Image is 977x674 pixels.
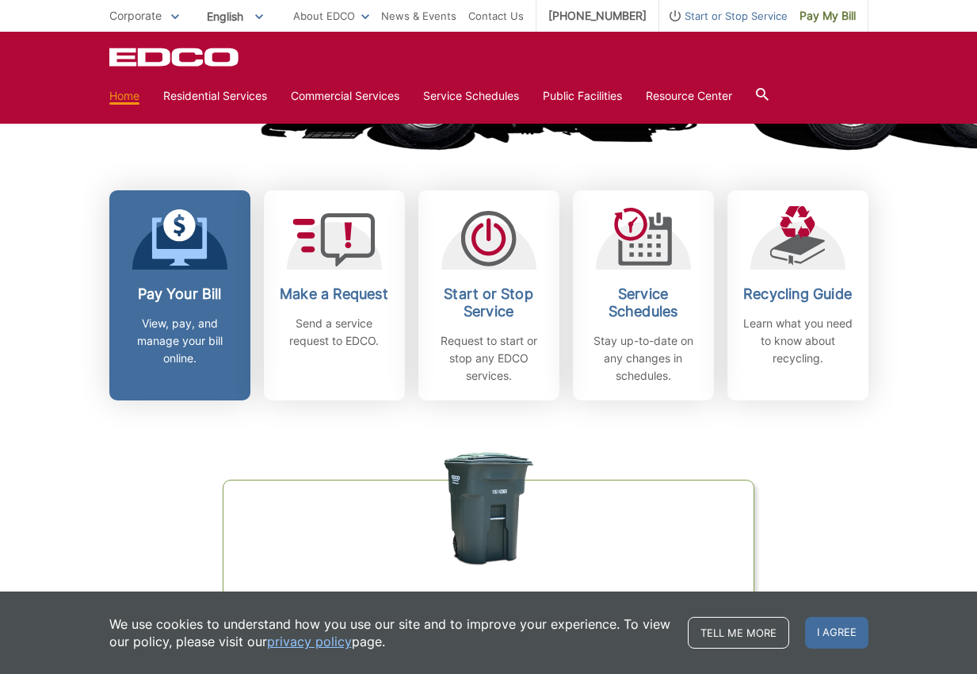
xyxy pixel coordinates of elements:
[109,190,250,400] a: Pay Your Bill View, pay, and manage your bill online.
[291,87,399,105] a: Commercial Services
[543,87,622,105] a: Public Facilities
[381,7,456,25] a: News & Events
[276,285,393,303] h2: Make a Request
[293,7,369,25] a: About EDCO
[121,285,239,303] h2: Pay Your Bill
[264,190,405,400] a: Make a Request Send a service request to EDCO.
[646,87,732,105] a: Resource Center
[109,87,139,105] a: Home
[805,617,868,649] span: I agree
[109,9,162,22] span: Corporate
[739,285,857,303] h2: Recycling Guide
[121,315,239,367] p: View, pay, and manage your bill online.
[423,87,519,105] a: Service Schedules
[468,7,524,25] a: Contact Us
[585,332,702,385] p: Stay up-to-date on any changes in schedules.
[109,48,241,67] a: EDCD logo. Return to the homepage.
[800,7,856,25] span: Pay My Bill
[585,285,702,320] h2: Service Schedules
[195,3,275,29] span: English
[739,315,857,367] p: Learn what you need to know about recycling.
[109,615,672,650] p: We use cookies to understand how you use our site and to improve your experience. To view our pol...
[430,332,548,385] p: Request to start or stop any EDCO services.
[163,87,267,105] a: Residential Services
[688,617,789,649] a: Tell me more
[573,190,714,400] a: Service Schedules Stay up-to-date on any changes in schedules.
[727,190,868,400] a: Recycling Guide Learn what you need to know about recycling.
[267,633,352,650] a: privacy policy
[430,285,548,320] h2: Start or Stop Service
[276,315,393,350] p: Send a service request to EDCO.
